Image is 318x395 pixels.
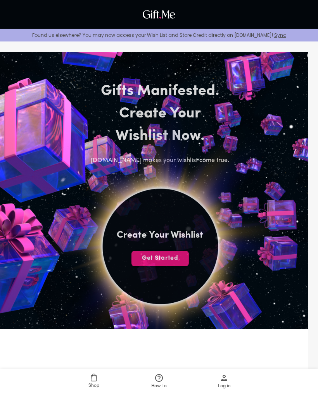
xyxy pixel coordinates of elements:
span: Shop [88,382,99,390]
img: GiftMe Logo [141,8,177,21]
button: Get Started [131,251,189,266]
a: Log in [192,369,257,395]
span: Log in [218,383,231,390]
h4: Create Your Wishlist [117,229,203,241]
img: hero_sun_mobile.png [17,103,303,389]
h2: Gifts Manifested. [79,80,241,103]
a: How To [126,369,192,395]
span: How To [151,383,167,390]
p: Found us elsewhere? You may now access your Wish List and Store Credit directly on [DOMAIN_NAME]! [6,32,312,38]
a: Shop [61,369,126,395]
span: Get Started [131,254,189,262]
a: Sync [274,32,286,38]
